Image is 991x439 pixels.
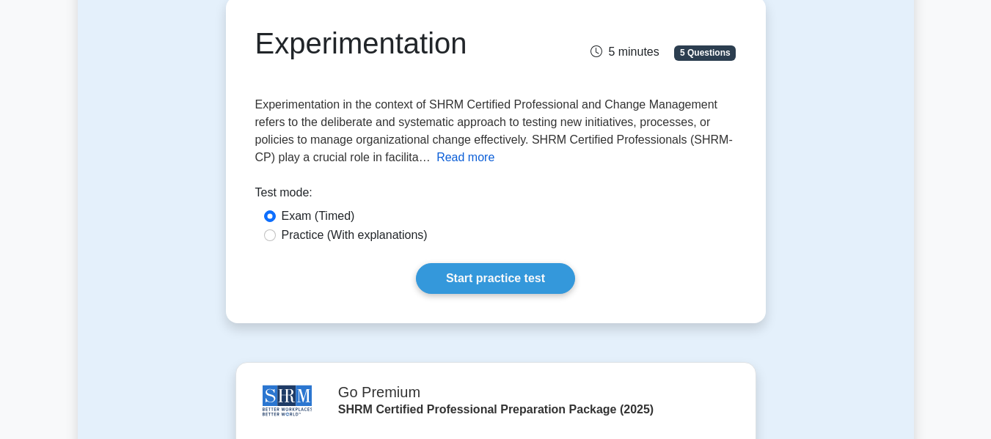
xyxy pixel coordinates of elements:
button: Read more [436,149,494,166]
div: Test mode: [255,184,736,207]
span: 5 minutes [590,45,659,58]
span: 5 Questions [674,45,736,60]
label: Exam (Timed) [282,207,355,225]
label: Practice (With explanations) [282,226,428,244]
span: Experimentation in the context of SHRM Certified Professional and Change Management refers to the... [255,98,733,163]
a: Start practice test [416,263,575,294]
h1: Experimentation [255,26,570,61]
